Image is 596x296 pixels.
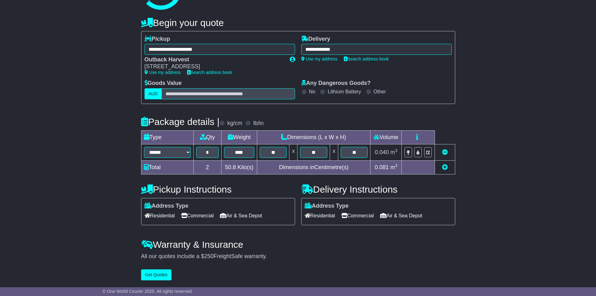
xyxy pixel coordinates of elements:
[253,120,263,127] label: lb/in
[193,130,221,144] td: Qty
[225,164,236,170] span: 50.8
[141,160,193,174] td: Total
[145,56,283,63] div: Outback Harvest
[145,80,182,87] label: Goods Value
[289,144,298,160] td: x
[442,149,448,155] a: Remove this item
[395,163,398,168] sup: 3
[145,63,283,70] div: [STREET_ADDRESS]
[141,253,455,260] div: All our quotes include a $ FreightSafe warranty.
[141,269,172,280] button: Get Quotes
[141,18,455,28] h4: Begin your quote
[145,88,162,99] label: AUD
[301,56,338,61] a: Use my address
[301,184,455,195] h4: Delivery Instructions
[227,120,242,127] label: kg/cm
[257,130,370,144] td: Dimensions (L x W x H)
[187,70,232,75] a: Search address book
[375,149,389,155] span: 0.040
[181,211,214,221] span: Commercial
[341,211,374,221] span: Commercial
[145,36,170,43] label: Pickup
[145,203,189,210] label: Address Type
[370,130,402,144] td: Volume
[305,211,335,221] span: Residential
[374,89,386,95] label: Other
[395,148,398,153] sup: 3
[390,164,398,170] span: m
[330,144,338,160] td: x
[221,160,257,174] td: Kilo(s)
[141,117,220,127] h4: Package details |
[141,239,455,250] h4: Warranty & Insurance
[442,164,448,170] a: Add new item
[309,89,315,95] label: No
[305,203,349,210] label: Address Type
[221,130,257,144] td: Weight
[193,160,221,174] td: 2
[145,70,181,75] a: Use my address
[145,211,175,221] span: Residential
[344,56,389,61] a: Search address book
[380,211,422,221] span: Air & Sea Depot
[328,89,361,95] label: Lithium Battery
[257,160,370,174] td: Dimensions in Centimetre(s)
[301,36,330,43] label: Delivery
[390,149,398,155] span: m
[375,164,389,170] span: 0.081
[103,289,193,294] span: © One World Courier 2025. All rights reserved.
[141,184,295,195] h4: Pickup Instructions
[220,211,262,221] span: Air & Sea Depot
[141,130,193,144] td: Type
[301,80,371,87] label: Any Dangerous Goods?
[204,253,214,259] span: 250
